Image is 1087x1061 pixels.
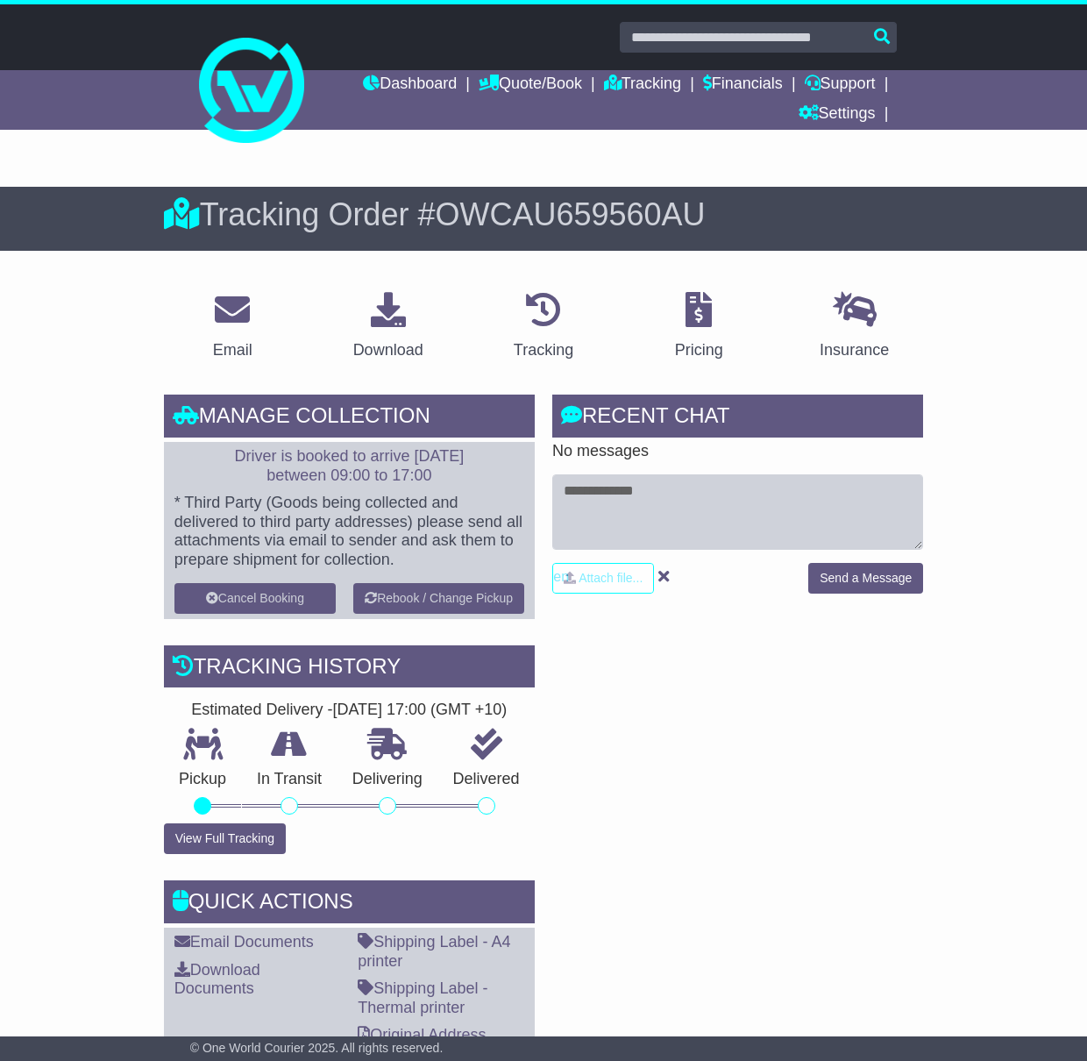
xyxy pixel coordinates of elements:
[437,770,535,789] p: Delivered
[502,286,585,368] a: Tracking
[353,338,423,362] div: Download
[164,645,535,693] div: Tracking history
[342,286,435,368] a: Download
[202,286,264,368] a: Email
[353,583,524,614] button: Rebook / Change Pickup
[703,70,783,100] a: Financials
[164,770,242,789] p: Pickup
[164,880,535,928] div: Quick Actions
[358,933,510,970] a: Shipping Label - A4 printer
[174,961,260,998] a: Download Documents
[358,979,487,1016] a: Shipping Label - Thermal printer
[174,933,314,951] a: Email Documents
[799,100,876,130] a: Settings
[174,494,524,569] p: * Third Party (Goods being collected and delivered to third party addresses) please send all atta...
[552,442,923,461] p: No messages
[174,447,524,485] p: Driver is booked to arrive [DATE] between 09:00 to 17:00
[174,583,336,614] button: Cancel Booking
[332,701,507,720] div: [DATE] 17:00 (GMT +10)
[164,701,535,720] div: Estimated Delivery -
[664,286,735,368] a: Pricing
[164,823,286,854] button: View Full Tracking
[552,395,923,442] div: RECENT CHAT
[479,70,582,100] a: Quote/Book
[337,770,437,789] p: Delivering
[820,338,889,362] div: Insurance
[242,770,337,789] p: In Transit
[808,563,923,594] button: Send a Message
[213,338,252,362] div: Email
[190,1041,444,1055] span: © One World Courier 2025. All rights reserved.
[363,70,457,100] a: Dashboard
[164,196,924,233] div: Tracking Order #
[604,70,681,100] a: Tracking
[435,196,705,232] span: OWCAU659560AU
[164,395,535,442] div: Manage collection
[805,70,876,100] a: Support
[514,338,573,362] div: Tracking
[675,338,723,362] div: Pricing
[808,286,900,368] a: Insurance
